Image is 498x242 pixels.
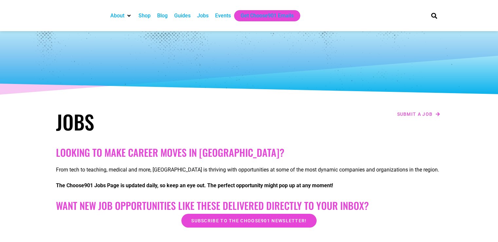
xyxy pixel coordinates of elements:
[215,12,231,20] a: Events
[395,110,442,118] a: Submit a job
[107,10,420,21] nav: Main nav
[241,12,294,20] a: Get Choose901 Emails
[56,110,246,133] h1: Jobs
[138,12,151,20] a: Shop
[174,12,191,20] a: Guides
[197,12,209,20] a: Jobs
[110,12,124,20] a: About
[191,218,306,223] span: Subscribe to the Choose901 newsletter!
[56,182,333,189] strong: The Choose901 Jobs Page is updated daily, so keep an eye out. The perfect opportunity might pop u...
[397,112,433,116] span: Submit a job
[56,147,442,158] h2: Looking to make career moves in [GEOGRAPHIC_DATA]?
[107,10,135,21] div: About
[181,214,316,228] a: Subscribe to the Choose901 newsletter!
[56,200,442,212] h2: Want New Job Opportunities like these Delivered Directly to your Inbox?
[56,166,442,174] p: From tech to teaching, medical and more, [GEOGRAPHIC_DATA] is thriving with opportunities at some...
[157,12,168,20] a: Blog
[429,10,439,21] div: Search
